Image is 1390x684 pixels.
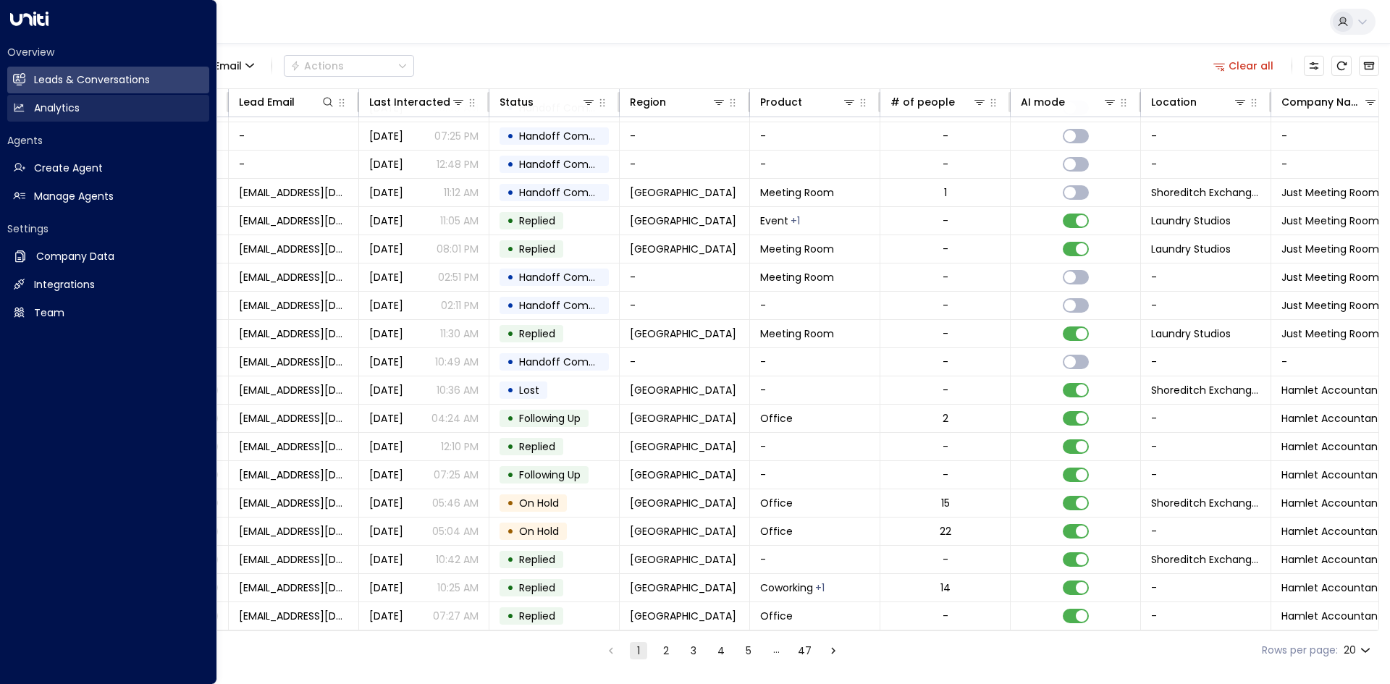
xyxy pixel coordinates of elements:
span: London [630,439,736,454]
span: Oct 08, 2025 [369,552,403,567]
button: Archived Leads [1359,56,1379,76]
div: • [507,180,514,205]
span: ratan04_chy@yahoo.co.uk [239,496,348,510]
p: 11:30 AM [440,326,479,341]
h2: Settings [7,221,209,236]
span: Hamlet Accountants [1281,609,1387,623]
span: Just Meeting Rooms [1281,326,1384,341]
div: Product [760,93,856,111]
span: no-reply@justmeetingrooms.com [239,242,348,256]
div: • [507,434,514,459]
span: ratan04_chy@yahoo.co.uk [239,411,348,426]
span: Oct 10, 2025 [369,185,403,200]
span: ratan04_chy@yahoo.co.uk [239,609,348,623]
span: London [630,609,736,623]
span: Refresh [1331,56,1352,76]
button: Go to next page [825,642,842,659]
span: Shoreditch Exchange - Hoxton [1151,552,1260,567]
span: Aug 26, 2025 [369,326,403,341]
div: - [943,552,948,567]
p: 04:24 AM [431,411,479,426]
p: 07:25 PM [434,129,479,143]
span: London [630,552,736,567]
p: 02:11 PM [441,298,479,313]
span: Just Meeting Rooms [1281,214,1384,228]
span: Sep 01, 2025 [369,270,403,284]
span: Handoff Completed [519,270,621,284]
td: - [750,546,880,573]
span: Replied [519,552,555,567]
span: London [630,214,736,228]
span: Oct 10, 2025 [369,411,403,426]
span: Hamlet Accountants [1281,524,1387,539]
td: - [1141,461,1271,489]
td: - [1141,348,1271,376]
span: Handoff Completed [519,298,621,313]
span: Just Meeting Rooms [1281,185,1384,200]
span: ratan04_chy@yahoo.co.uk [239,524,348,539]
div: - [943,214,948,228]
div: Meeting Room [791,214,800,228]
div: 14 [940,580,951,595]
span: Office [760,524,793,539]
span: London [630,524,736,539]
span: London [630,383,736,397]
button: Clear all [1208,56,1280,76]
p: 07:25 AM [434,468,479,482]
div: 15 [941,496,950,510]
button: Go to page 2 [657,642,675,659]
td: - [1141,518,1271,545]
button: Go to page 4 [712,642,730,659]
span: ratan04_chy@yahoo.co.uk [239,552,348,567]
div: AI mode [1021,93,1065,111]
div: • [507,547,514,572]
span: London [630,496,736,510]
span: Replied [519,609,555,623]
div: Company Name [1281,93,1378,111]
td: - [1141,602,1271,630]
span: Just Meeting Rooms [1281,270,1384,284]
span: Oct 10, 2025 [369,157,403,172]
h2: Company Data [36,249,114,264]
div: AI mode [1021,93,1117,111]
td: - [750,122,880,150]
div: - [943,439,948,454]
p: 05:04 AM [432,524,479,539]
span: London [630,468,736,482]
span: Replied [519,214,555,228]
span: Handoff Completed [519,355,621,369]
span: Hamlet Accountants [1281,580,1387,595]
span: Shoreditch Exchange - Hoxton [1151,185,1260,200]
span: Oct 10, 2025 [369,383,403,397]
p: 11:05 AM [440,214,479,228]
span: Laundry Studios [1151,326,1231,341]
span: Just Meeting Rooms [1281,298,1384,313]
div: • [507,604,514,628]
div: Last Interacted [369,93,450,111]
td: - [620,292,750,319]
td: - [750,151,880,178]
span: Office [760,411,793,426]
p: 10:42 AM [436,552,479,567]
div: Actions [290,59,344,72]
span: On Hold [519,496,559,510]
div: Location [1151,93,1197,111]
div: 1 [944,185,947,200]
button: page 1 [630,642,647,659]
div: - [943,270,948,284]
td: - [1141,292,1271,319]
h2: Create Agent [34,161,103,176]
span: Oct 09, 2025 [369,468,403,482]
span: London [630,185,736,200]
div: • [507,265,514,290]
div: • [507,350,514,374]
div: • [507,519,514,544]
td: - [620,151,750,178]
div: 2 [943,411,948,426]
div: Company Name [1281,93,1363,111]
p: 10:36 AM [437,383,479,397]
td: - [229,122,359,150]
div: # of people [890,93,987,111]
div: Status [500,93,534,111]
td: - [229,151,359,178]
